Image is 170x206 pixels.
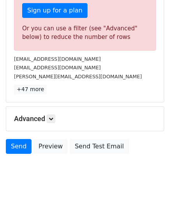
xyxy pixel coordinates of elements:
h5: Advanced [14,114,156,123]
small: [EMAIL_ADDRESS][DOMAIN_NAME] [14,56,101,62]
small: [PERSON_NAME][EMAIL_ADDRESS][DOMAIN_NAME] [14,74,142,79]
small: [EMAIL_ADDRESS][DOMAIN_NAME] [14,65,101,70]
a: Sign up for a plan [22,3,88,18]
a: Send [6,139,32,154]
a: Preview [33,139,68,154]
a: +47 more [14,85,47,94]
div: Or you can use a filter (see "Advanced" below) to reduce the number of rows [22,24,148,42]
a: Send Test Email [70,139,129,154]
iframe: Chat Widget [131,169,170,206]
